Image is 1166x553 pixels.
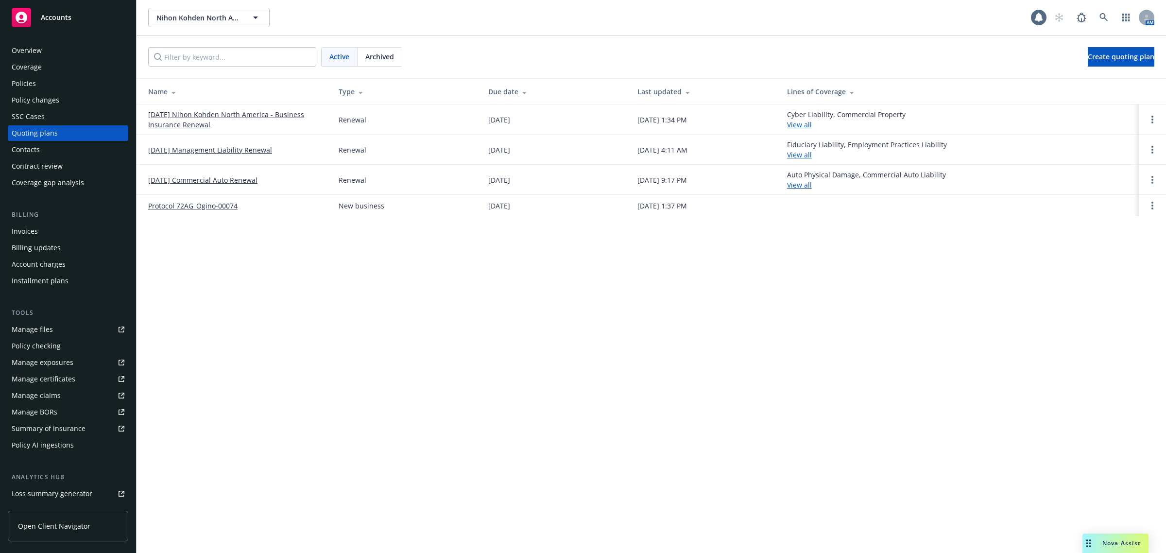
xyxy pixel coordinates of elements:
div: Loss summary generator [12,486,92,501]
a: Policy AI ingestions [8,437,128,453]
a: SSC Cases [8,109,128,124]
a: Report a Bug [1072,8,1091,27]
a: Installment plans [8,273,128,289]
a: Search [1094,8,1114,27]
a: Manage exposures [8,355,128,370]
a: Protocol 72AG_Ogino-00074 [148,201,238,211]
a: View all [787,180,812,190]
div: [DATE] [488,175,510,185]
span: Nihon Kohden North America, Inc. [156,13,240,23]
div: Drag to move [1082,534,1095,553]
div: Coverage [12,59,42,75]
a: [DATE] Commercial Auto Renewal [148,175,257,185]
div: Manage claims [12,388,61,403]
div: Quoting plans [12,125,58,141]
a: Start snowing [1049,8,1069,27]
div: Installment plans [12,273,69,289]
span: Open Client Navigator [18,521,90,531]
div: Name [148,86,323,97]
button: Nova Assist [1082,534,1149,553]
div: New business [339,201,384,211]
div: Analytics hub [8,472,128,482]
div: Manage BORs [12,404,57,420]
a: Coverage gap analysis [8,175,128,190]
a: Coverage [8,59,128,75]
a: Create quoting plan [1088,47,1154,67]
a: Manage BORs [8,404,128,420]
div: Manage exposures [12,355,73,370]
span: Accounts [41,14,71,21]
a: Policy checking [8,338,128,354]
div: Manage files [12,322,53,337]
a: View all [787,120,812,129]
div: [DATE] [488,201,510,211]
div: [DATE] [488,145,510,155]
div: Manage certificates [12,371,75,387]
div: [DATE] 4:11 AM [637,145,687,155]
div: Due date [488,86,622,97]
a: [DATE] Nihon Kohden North America - Business Insurance Renewal [148,109,323,130]
span: Archived [365,52,394,62]
a: Open options [1147,174,1158,186]
div: [DATE] 9:17 PM [637,175,687,185]
div: Billing updates [12,240,61,256]
a: Open options [1147,114,1158,125]
div: Policy AI ingestions [12,437,74,453]
div: Policy changes [12,92,59,108]
span: Nova Assist [1102,539,1141,547]
div: Contacts [12,142,40,157]
div: [DATE] 1:37 PM [637,201,687,211]
div: Overview [12,43,42,58]
div: Invoices [12,224,38,239]
a: Invoices [8,224,128,239]
div: Renewal [339,175,366,185]
a: Policies [8,76,128,91]
a: Switch app [1116,8,1136,27]
div: Summary of insurance [12,421,86,436]
button: Nihon Kohden North America, Inc. [148,8,270,27]
a: Open options [1147,144,1158,156]
span: Active [329,52,349,62]
div: Policy checking [12,338,61,354]
a: View all [787,150,812,159]
a: Loss summary generator [8,486,128,501]
a: Policy changes [8,92,128,108]
div: Contract review [12,158,63,174]
div: [DATE] [488,115,510,125]
a: Account charges [8,257,128,272]
a: Summary of insurance [8,421,128,436]
a: Accounts [8,4,128,31]
div: Coverage gap analysis [12,175,84,190]
a: Contract review [8,158,128,174]
a: Billing updates [8,240,128,256]
a: Quoting plans [8,125,128,141]
a: Contacts [8,142,128,157]
div: Auto Physical Damage, Commercial Auto Liability [787,170,946,190]
a: Manage claims [8,388,128,403]
div: Account charges [12,257,66,272]
div: SSC Cases [12,109,45,124]
a: Manage files [8,322,128,337]
a: Open options [1147,200,1158,211]
div: Renewal [339,115,366,125]
div: Last updated [637,86,772,97]
a: Overview [8,43,128,58]
div: Policies [12,76,36,91]
div: Lines of Coverage [787,86,1131,97]
div: Type [339,86,473,97]
div: Fiduciary Liability, Employment Practices Liability [787,139,947,160]
div: Tools [8,308,128,318]
a: [DATE] Management Liability Renewal [148,145,272,155]
div: [DATE] 1:34 PM [637,115,687,125]
div: Renewal [339,145,366,155]
div: Cyber Liability, Commercial Property [787,109,906,130]
div: Billing [8,210,128,220]
input: Filter by keyword... [148,47,316,67]
a: Manage certificates [8,371,128,387]
span: Create quoting plan [1088,52,1154,61]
